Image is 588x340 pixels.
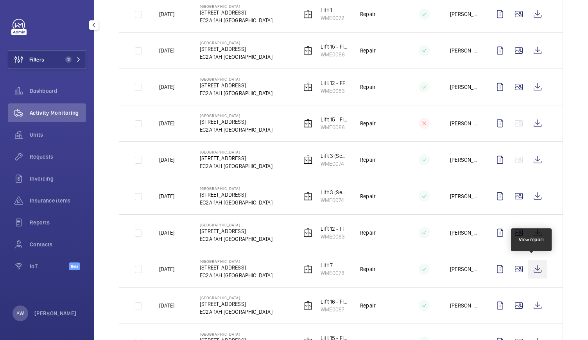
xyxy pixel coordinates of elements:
p: [DATE] [159,229,174,237]
p: Repair [360,302,376,309]
p: [GEOGRAPHIC_DATA] [200,295,272,300]
p: [GEOGRAPHIC_DATA] [200,40,272,45]
p: [GEOGRAPHIC_DATA] [200,259,272,264]
p: Repair [360,229,376,237]
p: [STREET_ADDRESS] [200,45,272,53]
p: [DATE] [159,10,174,18]
p: [PERSON_NAME] [450,47,478,54]
p: [PERSON_NAME] [450,83,478,91]
img: elevator.svg [303,192,313,201]
p: [PERSON_NAME] [450,192,478,200]
span: Contacts [30,241,86,248]
span: Dashboard [30,87,86,95]
p: Repair [360,265,376,273]
p: Repair [360,156,376,164]
p: [PERSON_NAME] [450,156,478,164]
p: EC2A 1AH [GEOGRAPHIC_DATA] [200,53,272,61]
p: [PERSON_NAME] [450,119,478,127]
p: Repair [360,119,376,127]
span: Activity Monitoring [30,109,86,117]
img: elevator.svg [303,301,313,310]
p: Lift 1 [321,6,344,14]
p: WME0072 [321,14,344,22]
img: elevator.svg [303,264,313,274]
p: WME0086 [321,123,348,131]
p: WME0074 [321,196,348,204]
p: [PERSON_NAME] [450,302,478,309]
button: Filters2 [8,50,86,69]
div: View report [519,236,544,243]
p: EC2A 1AH [GEOGRAPHIC_DATA] [200,16,272,24]
p: Repair [360,83,376,91]
p: [DATE] [159,156,174,164]
span: Insurance items [30,197,86,204]
p: WME0087 [321,306,348,313]
p: [DATE] [159,119,174,127]
p: EC2A 1AH [GEOGRAPHIC_DATA] [200,162,272,170]
img: elevator.svg [303,82,313,92]
p: EC2A 1AH [GEOGRAPHIC_DATA] [200,126,272,134]
p: WME0083 [321,233,345,241]
p: [PERSON_NAME] [450,229,478,237]
p: [STREET_ADDRESS] [200,191,272,199]
p: EC2A 1AH [GEOGRAPHIC_DATA] [200,271,272,279]
p: [GEOGRAPHIC_DATA] [200,77,272,81]
p: EC2A 1AH [GEOGRAPHIC_DATA] [200,89,272,97]
p: Lift 3 (Serves Basement) [321,152,348,160]
img: elevator.svg [303,228,313,237]
p: [STREET_ADDRESS] [200,227,272,235]
p: WME0083 [321,87,345,95]
p: WME0086 [321,51,348,58]
p: [DATE] [159,47,174,54]
span: Reports [30,219,86,226]
p: [PERSON_NAME] [450,10,478,18]
span: Units [30,131,86,139]
p: Lift 16 - Flight Club [321,298,348,306]
p: WME0078 [321,269,344,277]
span: Invoicing [30,175,86,183]
p: [STREET_ADDRESS] [200,300,272,308]
p: Lift 12 - FF [321,79,345,87]
p: Lift 12 - FF [321,225,345,233]
p: EC2A 1AH [GEOGRAPHIC_DATA] [200,308,272,316]
p: Repair [360,47,376,54]
p: Lift 15 - Flight Club [321,43,348,51]
p: [GEOGRAPHIC_DATA] [200,332,272,336]
p: [STREET_ADDRESS] [200,81,272,89]
p: [DATE] [159,265,174,273]
p: Lift 7 [321,261,344,269]
p: [GEOGRAPHIC_DATA] [200,222,272,227]
span: Requests [30,153,86,161]
p: [STREET_ADDRESS] [200,154,272,162]
p: [DATE] [159,302,174,309]
p: [DATE] [159,192,174,200]
p: Repair [360,10,376,18]
p: [GEOGRAPHIC_DATA] [200,4,272,9]
p: Repair [360,192,376,200]
p: [STREET_ADDRESS] [200,118,272,126]
p: [PERSON_NAME] [34,309,77,317]
img: elevator.svg [303,46,313,55]
img: elevator.svg [303,155,313,165]
p: [GEOGRAPHIC_DATA] [200,186,272,191]
p: Lift 15 - Flight Club [321,116,348,123]
p: AW [16,309,24,317]
img: elevator.svg [303,119,313,128]
p: [STREET_ADDRESS] [200,264,272,271]
p: EC2A 1AH [GEOGRAPHIC_DATA] [200,235,272,243]
p: [GEOGRAPHIC_DATA] [200,113,272,118]
p: [GEOGRAPHIC_DATA] [200,150,272,154]
p: [PERSON_NAME] [450,265,478,273]
img: elevator.svg [303,9,313,19]
span: Filters [29,56,44,63]
p: Lift 3 (Serves Basement) [321,188,348,196]
span: Beta [69,262,80,270]
p: EC2A 1AH [GEOGRAPHIC_DATA] [200,199,272,206]
p: WME0074 [321,160,348,168]
p: [STREET_ADDRESS] [200,9,272,16]
span: 2 [65,56,72,63]
p: [DATE] [159,83,174,91]
span: IoT [30,262,69,270]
